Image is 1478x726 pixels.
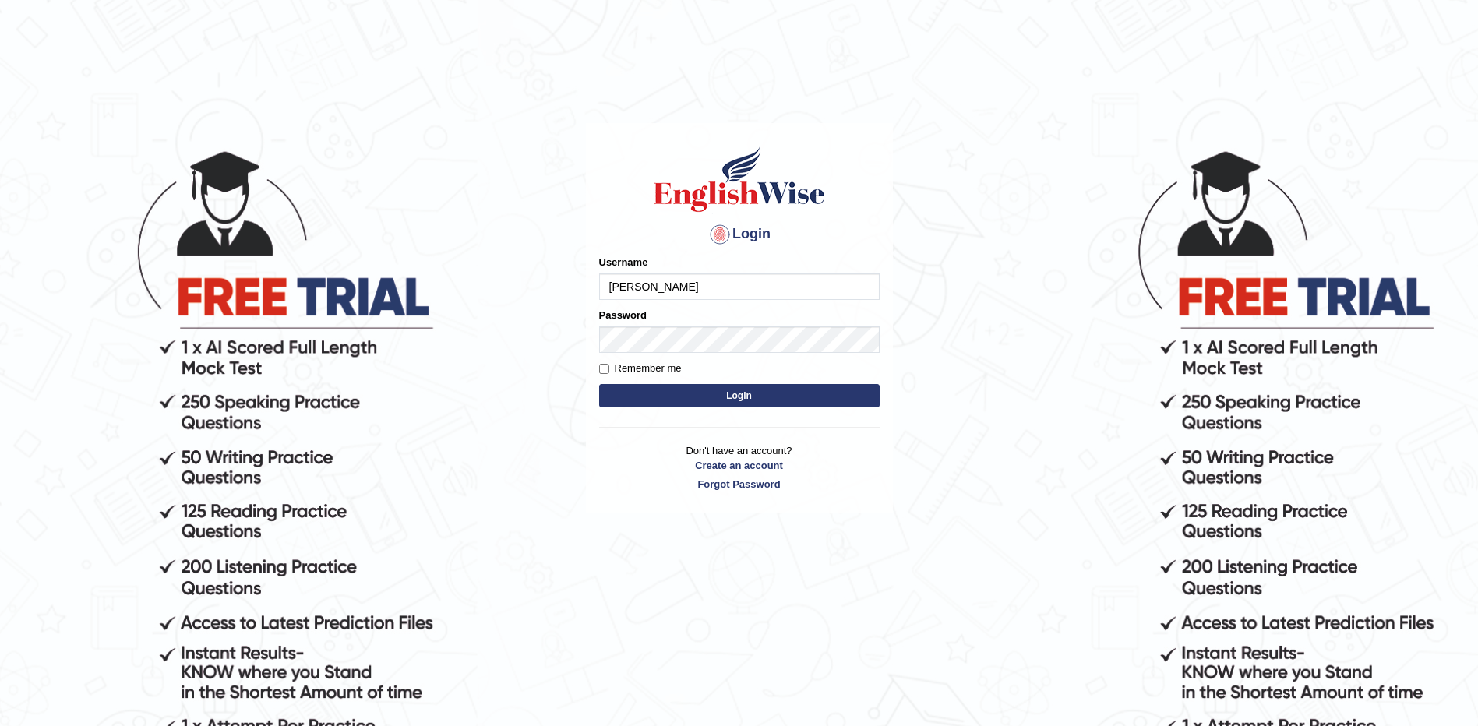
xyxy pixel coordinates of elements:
input: Remember me [599,364,609,374]
a: Forgot Password [599,477,880,492]
label: Username [599,255,648,270]
img: Logo of English Wise sign in for intelligent practice with AI [651,144,828,214]
label: Remember me [599,361,682,376]
button: Login [599,384,880,407]
p: Don't have an account? [599,443,880,492]
a: Create an account [599,458,880,473]
label: Password [599,308,647,322]
h4: Login [599,222,880,247]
